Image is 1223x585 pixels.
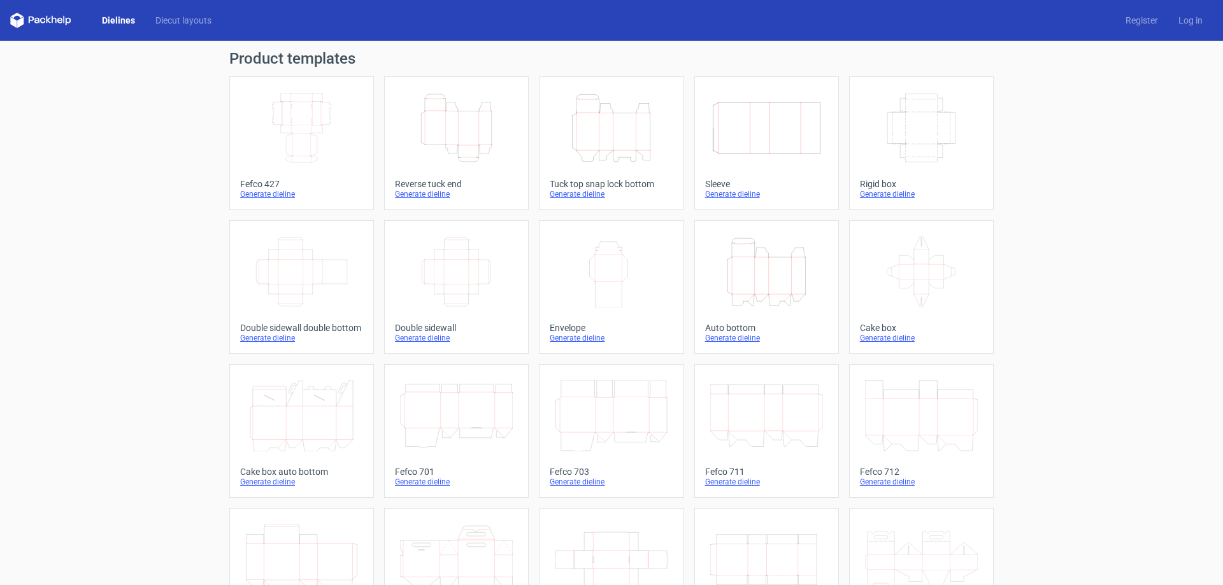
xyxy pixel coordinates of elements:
[539,364,683,498] a: Fefco 703Generate dieline
[92,14,145,27] a: Dielines
[145,14,222,27] a: Diecut layouts
[240,467,363,477] div: Cake box auto bottom
[860,323,983,333] div: Cake box
[395,189,518,199] div: Generate dieline
[384,220,529,354] a: Double sidewallGenerate dieline
[860,467,983,477] div: Fefco 712
[395,333,518,343] div: Generate dieline
[229,220,374,354] a: Double sidewall double bottomGenerate dieline
[395,467,518,477] div: Fefco 701
[860,477,983,487] div: Generate dieline
[705,189,828,199] div: Generate dieline
[229,364,374,498] a: Cake box auto bottomGenerate dieline
[705,333,828,343] div: Generate dieline
[240,179,363,189] div: Fefco 427
[849,76,994,210] a: Rigid boxGenerate dieline
[694,76,839,210] a: SleeveGenerate dieline
[705,477,828,487] div: Generate dieline
[395,477,518,487] div: Generate dieline
[705,323,828,333] div: Auto bottom
[240,323,363,333] div: Double sidewall double bottom
[240,189,363,199] div: Generate dieline
[229,51,994,66] h1: Product templates
[240,333,363,343] div: Generate dieline
[384,364,529,498] a: Fefco 701Generate dieline
[860,189,983,199] div: Generate dieline
[550,179,673,189] div: Tuck top snap lock bottom
[550,477,673,487] div: Generate dieline
[539,76,683,210] a: Tuck top snap lock bottomGenerate dieline
[694,220,839,354] a: Auto bottomGenerate dieline
[395,323,518,333] div: Double sidewall
[550,189,673,199] div: Generate dieline
[705,179,828,189] div: Sleeve
[240,477,363,487] div: Generate dieline
[849,364,994,498] a: Fefco 712Generate dieline
[705,467,828,477] div: Fefco 711
[539,220,683,354] a: EnvelopeGenerate dieline
[694,364,839,498] a: Fefco 711Generate dieline
[1168,14,1213,27] a: Log in
[550,333,673,343] div: Generate dieline
[849,220,994,354] a: Cake boxGenerate dieline
[550,467,673,477] div: Fefco 703
[395,179,518,189] div: Reverse tuck end
[860,179,983,189] div: Rigid box
[1115,14,1168,27] a: Register
[860,333,983,343] div: Generate dieline
[550,323,673,333] div: Envelope
[384,76,529,210] a: Reverse tuck endGenerate dieline
[229,76,374,210] a: Fefco 427Generate dieline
